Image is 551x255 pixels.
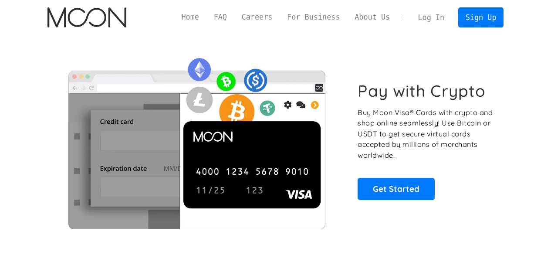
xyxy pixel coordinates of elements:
a: About Us [347,12,397,23]
img: Moon Logo [47,7,126,27]
h1: Pay with Crypto [358,81,486,101]
a: For Business [280,12,347,23]
a: Careers [234,12,280,23]
a: Sign Up [458,7,504,27]
p: Buy Moon Visa® Cards with crypto and shop online seamlessly! Use Bitcoin or USDT to get secure vi... [358,107,494,161]
a: Get Started [358,178,435,200]
a: Home [174,12,206,23]
a: Log In [411,8,452,27]
a: home [47,7,126,27]
a: FAQ [206,12,234,23]
img: Moon Cards let you spend your crypto anywhere Visa is accepted. [47,52,346,229]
